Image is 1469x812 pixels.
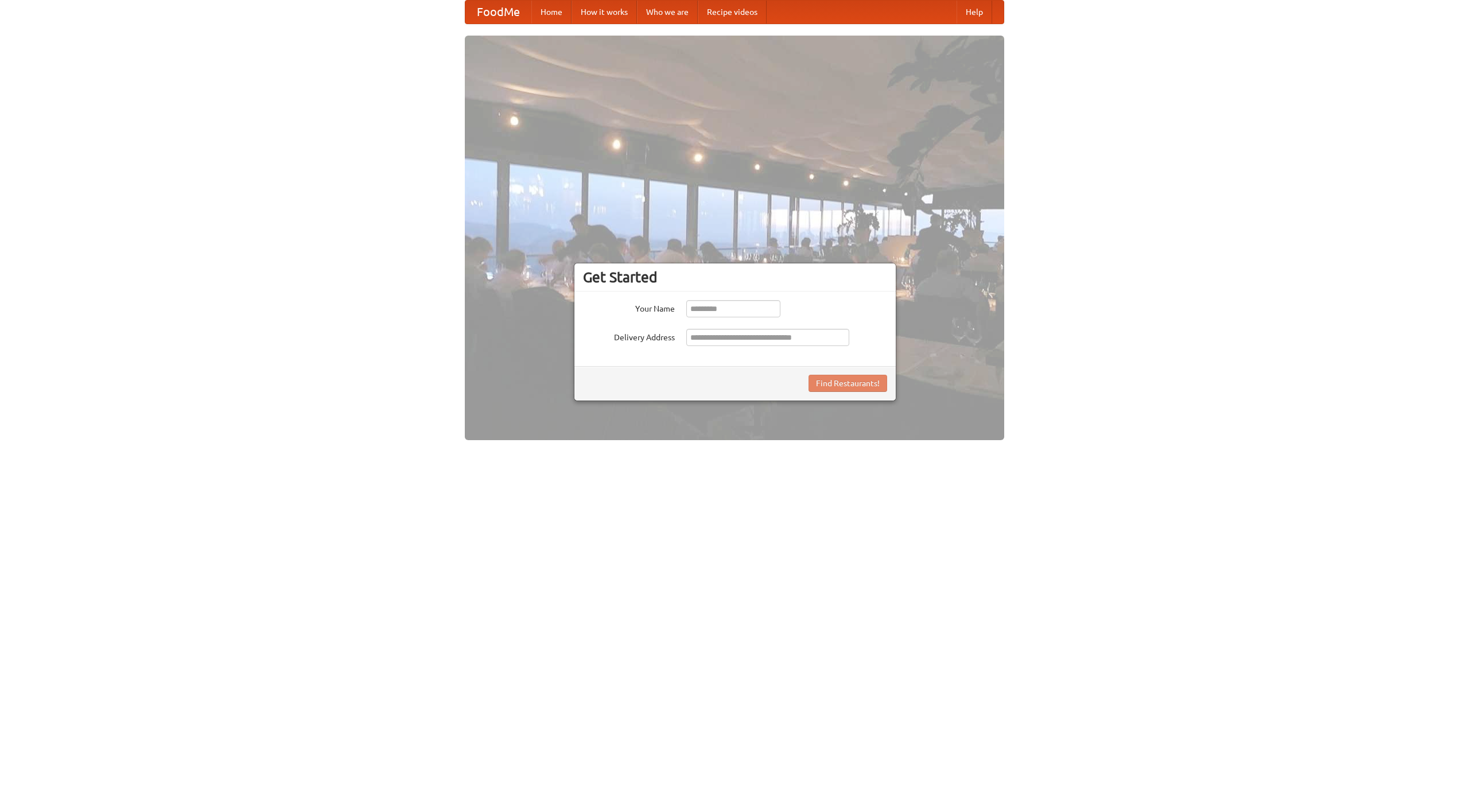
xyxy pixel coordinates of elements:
h3: Get Started [583,269,887,286]
button: Find Restaurants! [809,375,887,392]
a: How it works [572,1,637,24]
label: Your Name [583,300,675,314]
a: Home [531,1,572,24]
a: Who we are [637,1,698,24]
a: Recipe videos [698,1,767,24]
a: Help [957,1,992,24]
a: FoodMe [465,1,531,24]
label: Delivery Address [583,329,675,343]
